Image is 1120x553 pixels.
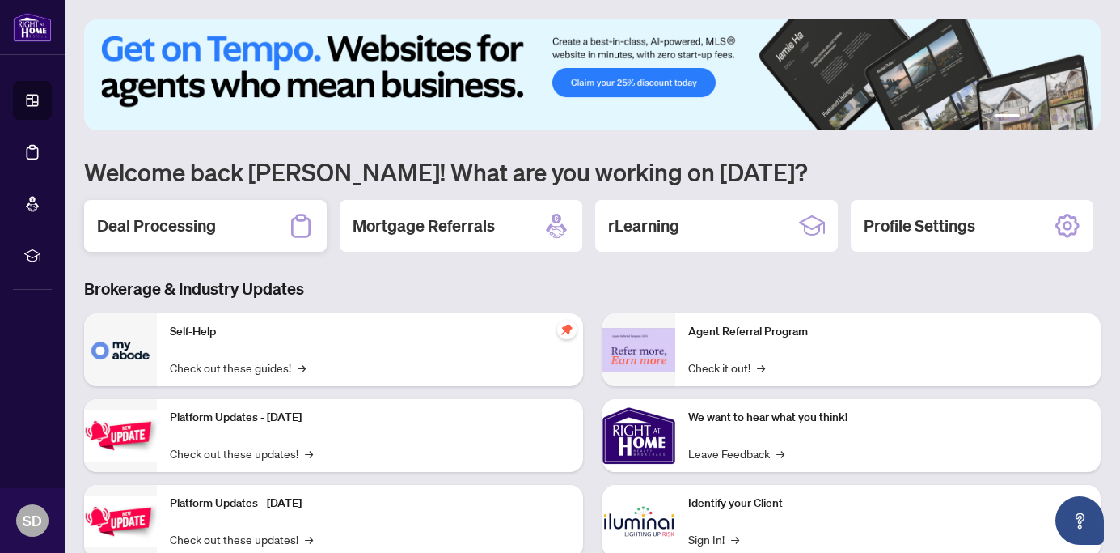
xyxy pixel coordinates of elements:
a: Check out these updates!→ [170,530,313,548]
button: 4 [1052,114,1059,121]
img: Self-Help [84,313,157,386]
span: → [731,530,739,548]
span: → [776,445,784,462]
span: → [298,359,306,376]
p: Self-Help [170,323,570,341]
a: Leave Feedback→ [688,445,784,462]
img: Platform Updates - July 8, 2025 [84,496,157,547]
img: Agent Referral Program [602,328,675,372]
h2: Profile Settings [864,215,975,237]
h1: Welcome back [PERSON_NAME]! What are you working on [DATE]? [84,156,1101,187]
img: Platform Updates - July 21, 2025 [84,410,157,461]
button: 5 [1065,114,1071,121]
p: Platform Updates - [DATE] [170,409,570,427]
h2: Mortgage Referrals [353,215,495,237]
p: Identify your Client [688,495,1088,513]
a: Check out these guides!→ [170,359,306,376]
p: We want to hear what you think! [688,409,1088,427]
h3: Brokerage & Industry Updates [84,278,1101,300]
span: → [305,445,313,462]
p: Agent Referral Program [688,323,1088,341]
a: Check out these updates!→ [170,445,313,462]
h2: rLearning [608,215,679,237]
img: We want to hear what you think! [602,399,675,472]
button: 6 [1078,114,1084,121]
button: 2 [1026,114,1033,121]
a: Check it out!→ [688,359,765,376]
span: pushpin [557,320,577,339]
button: Open asap [1055,496,1104,545]
h2: Deal Processing [97,215,216,237]
button: 1 [994,114,1020,121]
img: logo [13,12,52,42]
a: Sign In!→ [688,530,739,548]
img: Slide 0 [84,19,1101,130]
span: SD [23,509,42,532]
p: Platform Updates - [DATE] [170,495,570,513]
span: → [305,530,313,548]
span: → [757,359,765,376]
button: 3 [1039,114,1046,121]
